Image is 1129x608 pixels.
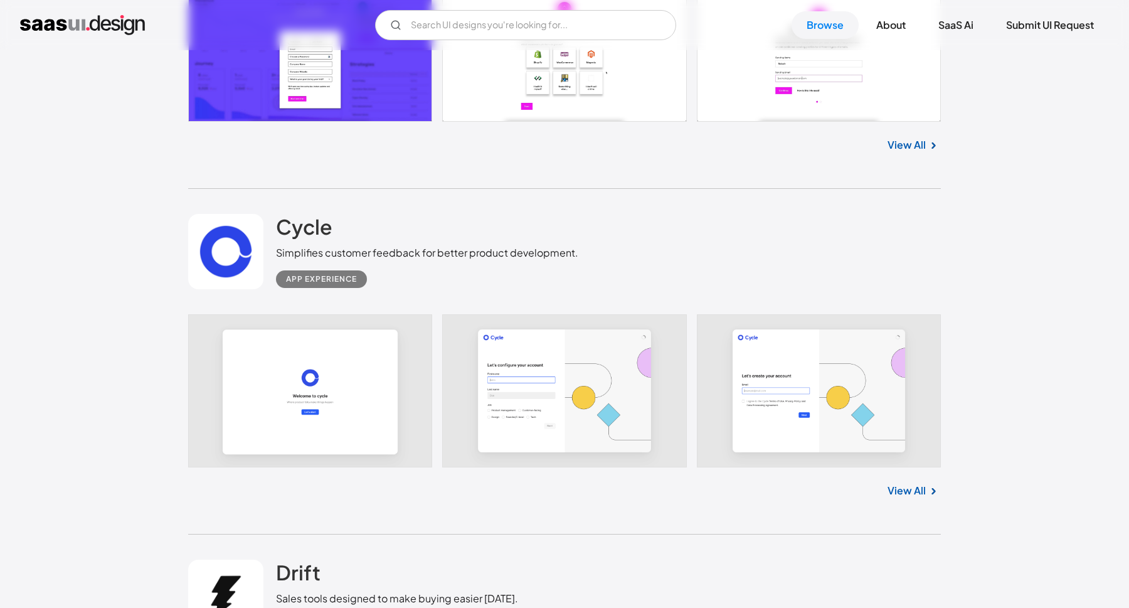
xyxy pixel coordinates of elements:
a: home [20,15,145,35]
a: Cycle [276,214,332,245]
a: About [861,11,921,39]
a: View All [888,137,926,152]
a: View All [888,483,926,498]
div: App Experience [286,272,357,287]
div: Simplifies customer feedback for better product development. [276,245,578,260]
a: Browse [792,11,859,39]
div: Sales tools designed to make buying easier [DATE]. [276,591,518,606]
h2: Drift [276,560,321,585]
a: SaaS Ai [923,11,989,39]
h2: Cycle [276,214,332,239]
a: Submit UI Request [991,11,1109,39]
input: Search UI designs you're looking for... [375,10,676,40]
form: Email Form [375,10,676,40]
a: Drift [276,560,321,591]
